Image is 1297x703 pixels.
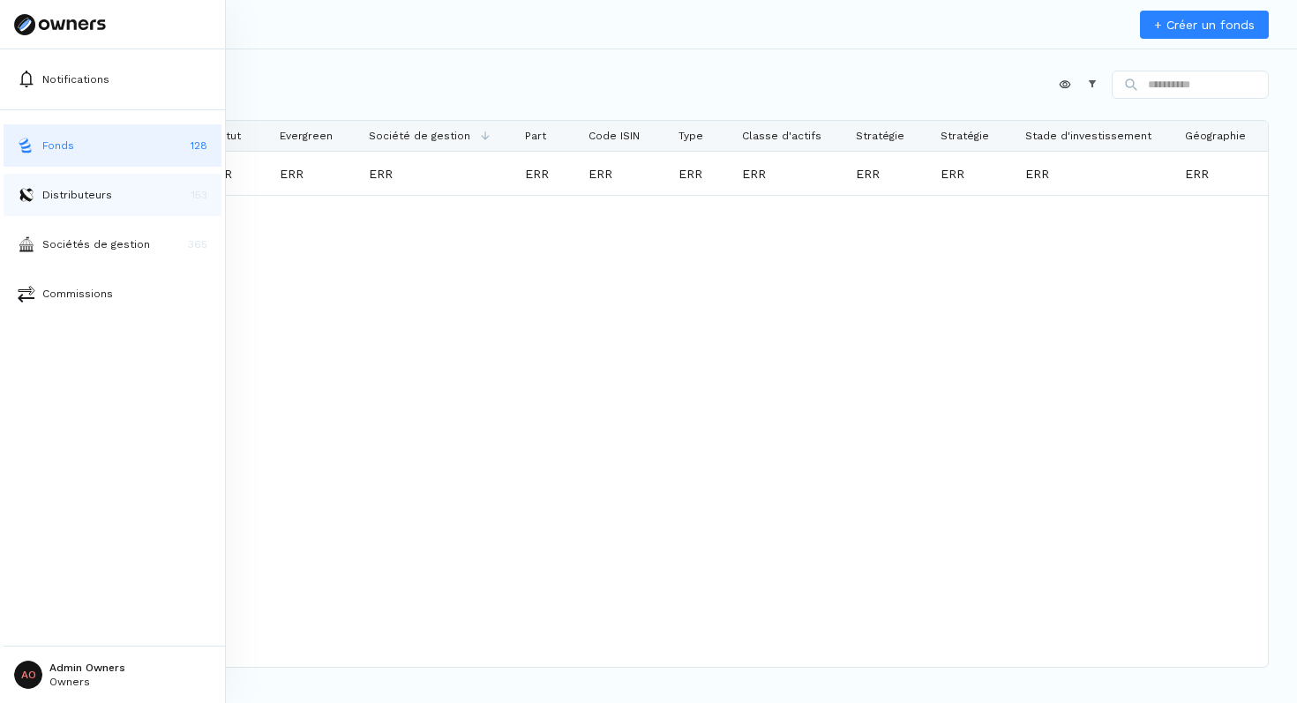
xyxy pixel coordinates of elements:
[1025,153,1164,194] div: Le chargement de la ligne a échoué
[589,130,640,142] span: Code ISIN
[678,130,703,142] span: Type
[14,661,42,689] span: AO
[18,285,35,303] img: commissions
[369,153,504,194] div: Le chargement de la ligne a échoué
[1140,11,1269,39] a: + Créer un fonds
[941,153,1004,194] div: Le chargement de la ligne a échoué
[18,137,35,154] img: funds
[280,130,333,142] span: Evergreen
[198,152,269,195] div: Le chargement de la ligne a échoué
[941,130,989,142] span: Stratégie
[678,153,721,194] div: Le chargement de la ligne a échoué
[49,677,125,687] p: Owners
[1174,152,1271,195] div: Le chargement de la ligne a échoué
[280,153,348,194] div: Le chargement de la ligne a échoué
[4,124,221,167] button: fundsFonds128
[856,130,904,142] span: Stratégie
[49,662,125,673] p: Admin Owners
[191,187,207,203] p: 153
[525,130,546,142] span: Part
[188,236,207,252] p: 365
[930,152,1015,195] div: Le chargement de la ligne a échoué
[856,153,919,194] div: Le chargement de la ligne a échoué
[18,186,35,204] img: distributors
[42,138,74,153] p: Fonds
[514,152,578,195] div: Le chargement de la ligne a échoué
[1025,130,1151,142] span: Stade d'investissement
[525,153,567,194] div: Le chargement de la ligne a échoué
[42,286,113,302] p: Commissions
[845,152,930,195] div: Le chargement de la ligne a échoué
[269,152,358,195] div: Le chargement de la ligne a échoué
[731,152,845,195] div: Le chargement de la ligne a échoué
[191,138,207,153] p: 128
[358,152,514,195] div: Le chargement de la ligne a échoué
[4,223,221,265] button: asset-managersSociétés de gestion365
[42,236,150,252] p: Sociétés de gestion
[742,153,835,194] div: Le chargement de la ligne a échoué
[18,236,35,253] img: asset-managers
[589,153,657,194] div: Le chargement de la ligne a échoué
[668,152,731,195] div: Le chargement de la ligne a échoué
[4,174,221,216] button: distributorsDistributeurs153
[42,187,112,203] p: Distributeurs
[208,153,259,194] div: Le chargement de la ligne a échoué
[742,130,821,142] span: Classe d'actifs
[1185,153,1261,194] div: Le chargement de la ligne a échoué
[4,58,221,101] button: Notifications
[369,130,470,142] span: Société de gestion
[4,273,221,315] button: commissionsCommissions
[1185,130,1246,142] span: Géographie
[578,152,668,195] div: Le chargement de la ligne a échoué
[42,71,109,87] p: Notifications
[1015,152,1174,195] div: Le chargement de la ligne a échoué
